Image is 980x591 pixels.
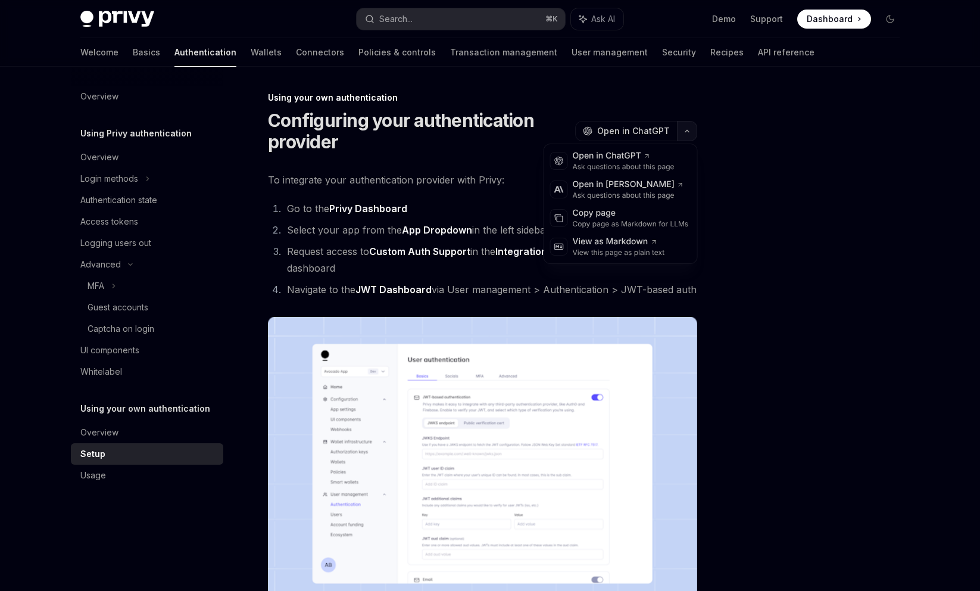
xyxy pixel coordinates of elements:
[174,38,236,67] a: Authentication
[71,340,223,361] a: UI components
[750,13,783,25] a: Support
[71,211,223,232] a: Access tokens
[329,203,407,214] strong: Privy Dashboard
[80,193,157,207] div: Authentication state
[71,443,223,465] a: Setup
[573,191,684,200] div: Ask questions about this page
[797,10,871,29] a: Dashboard
[573,162,675,172] div: Ask questions about this page
[402,224,472,236] strong: App Dropdown
[71,422,223,443] a: Overview
[358,38,436,67] a: Policies & controls
[355,284,432,296] a: JWT Dashboard
[379,12,413,26] div: Search...
[71,232,223,254] a: Logging users out
[88,279,104,293] div: MFA
[572,38,648,67] a: User management
[495,245,598,258] a: Integrations > Plugins
[573,207,689,219] div: Copy page
[80,126,192,141] h5: Using Privy authentication
[296,38,344,67] a: Connectors
[71,189,223,211] a: Authentication state
[710,38,744,67] a: Recipes
[807,13,853,25] span: Dashboard
[268,110,570,153] h1: Configuring your authentication provider
[573,219,689,229] div: Copy page as Markdown for LLMs
[80,257,121,272] div: Advanced
[80,425,118,440] div: Overview
[80,343,139,357] div: UI components
[712,13,736,25] a: Demo
[450,38,557,67] a: Transaction management
[268,172,697,188] span: To integrate your authentication provider with Privy:
[80,447,105,461] div: Setup
[357,8,565,30] button: Search...⌘K
[369,245,470,257] strong: Custom Auth Support
[597,125,670,137] span: Open in ChatGPT
[283,200,697,217] li: Go to the
[575,121,677,141] button: Open in ChatGPT
[881,10,900,29] button: Toggle dark mode
[758,38,814,67] a: API reference
[662,38,696,67] a: Security
[283,222,697,238] li: Select your app from the in the left sidebar
[133,38,160,67] a: Basics
[591,13,615,25] span: Ask AI
[80,402,210,416] h5: Using your own authentication
[573,236,665,248] div: View as Markdown
[283,243,697,276] li: Request access to in the tab of the Privy dashboard
[71,86,223,107] a: Overview
[80,468,106,483] div: Usage
[71,465,223,486] a: Usage
[545,14,558,24] span: ⌘ K
[71,147,223,168] a: Overview
[80,150,118,164] div: Overview
[573,150,675,162] div: Open in ChatGPT
[88,322,154,336] div: Captcha on login
[80,38,118,67] a: Welcome
[80,214,138,229] div: Access tokens
[80,172,138,186] div: Login methods
[80,365,122,379] div: Whitelabel
[573,179,684,191] div: Open in [PERSON_NAME]
[71,297,223,318] a: Guest accounts
[283,281,697,298] li: Navigate to the via User management > Authentication > JWT-based auth
[71,318,223,340] a: Captcha on login
[80,11,154,27] img: dark logo
[80,236,151,250] div: Logging users out
[88,300,148,315] div: Guest accounts
[571,8,623,30] button: Ask AI
[329,203,407,215] a: Privy Dashboard
[71,361,223,382] a: Whitelabel
[251,38,282,67] a: Wallets
[573,248,665,257] div: View this page as plain text
[268,92,697,104] div: Using your own authentication
[80,89,118,104] div: Overview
